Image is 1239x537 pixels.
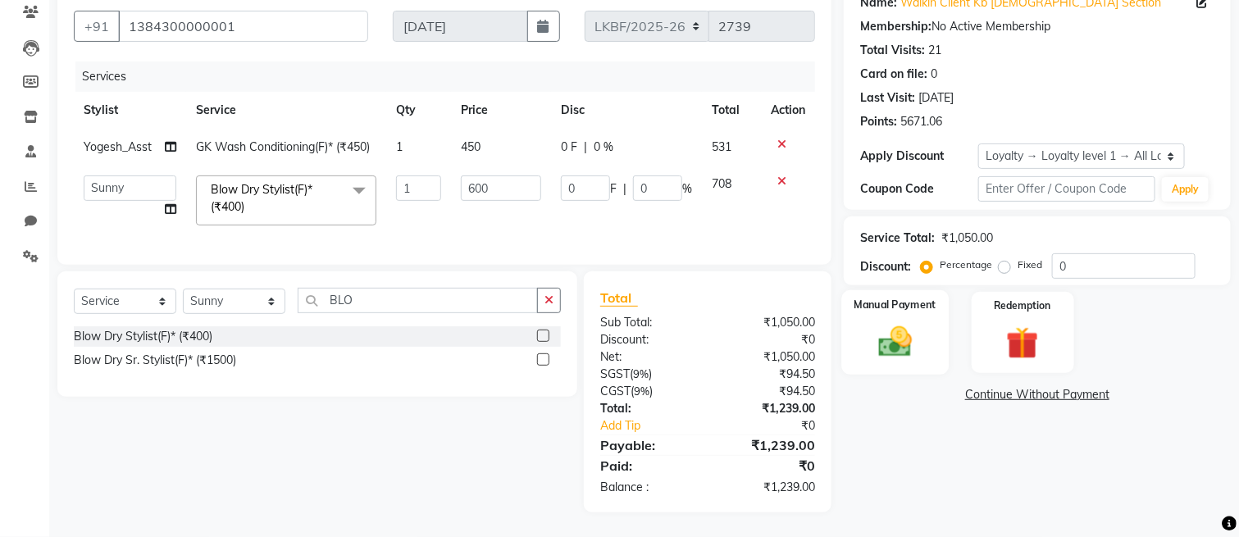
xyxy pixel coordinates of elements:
[461,139,481,154] span: 450
[588,331,708,348] div: Discount:
[584,139,587,156] span: |
[854,297,936,312] label: Manual Payment
[386,92,451,129] th: Qty
[702,92,761,129] th: Total
[588,314,708,331] div: Sub Total:
[588,479,708,496] div: Balance :
[588,417,727,435] a: Add Tip
[708,348,827,366] div: ₹1,050.00
[588,366,708,383] div: ( )
[860,230,935,247] div: Service Total:
[75,61,827,92] div: Services
[860,180,978,198] div: Coupon Code
[860,89,915,107] div: Last Visit:
[931,66,937,83] div: 0
[708,479,827,496] div: ₹1,239.00
[451,92,551,129] th: Price
[1018,257,1042,272] label: Fixed
[588,435,708,455] div: Payable:
[244,199,252,214] a: x
[847,386,1228,403] a: Continue Without Payment
[588,383,708,400] div: ( )
[610,180,617,198] span: F
[708,366,827,383] div: ₹94.50
[996,323,1049,363] img: _gift.svg
[396,139,403,154] span: 1
[186,92,386,129] th: Service
[84,139,152,154] span: Yogesh_Asst
[708,314,827,331] div: ₹1,050.00
[74,328,212,345] div: Blow Dry Stylist(F)* (₹400)
[761,92,815,129] th: Action
[727,417,827,435] div: ₹0
[712,176,731,191] span: 708
[860,18,932,35] div: Membership:
[708,383,827,400] div: ₹94.50
[74,92,186,129] th: Stylist
[708,456,827,476] div: ₹0
[600,384,631,398] span: CGST
[860,18,1214,35] div: No Active Membership
[588,456,708,476] div: Paid:
[860,42,925,59] div: Total Visits:
[588,348,708,366] div: Net:
[860,258,911,275] div: Discount:
[860,66,927,83] div: Card on file:
[860,113,897,130] div: Points:
[708,331,827,348] div: ₹0
[74,352,236,369] div: Blow Dry Sr. Stylist(F)* (₹1500)
[978,176,1155,202] input: Enter Offer / Coupon Code
[196,139,370,154] span: GK Wash Conditioning(F)* (₹450)
[682,180,692,198] span: %
[860,148,978,165] div: Apply Discount
[634,385,649,398] span: 9%
[633,367,649,380] span: 9%
[918,89,954,107] div: [DATE]
[118,11,368,42] input: Search by Name/Mobile/Email/Code
[995,298,1051,313] label: Redemption
[940,257,992,272] label: Percentage
[594,139,613,156] span: 0 %
[928,42,941,59] div: 21
[941,230,993,247] div: ₹1,050.00
[1162,177,1209,202] button: Apply
[600,366,630,381] span: SGST
[623,180,626,198] span: |
[211,182,312,214] span: Blow Dry Stylist(F)* (₹400)
[588,400,708,417] div: Total:
[551,92,702,129] th: Disc
[708,435,827,455] div: ₹1,239.00
[900,113,942,130] div: 5671.06
[298,288,538,313] input: Search or Scan
[712,139,731,154] span: 531
[74,11,120,42] button: +91
[561,139,577,156] span: 0 F
[600,289,638,307] span: Total
[868,323,922,362] img: _cash.svg
[708,400,827,417] div: ₹1,239.00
